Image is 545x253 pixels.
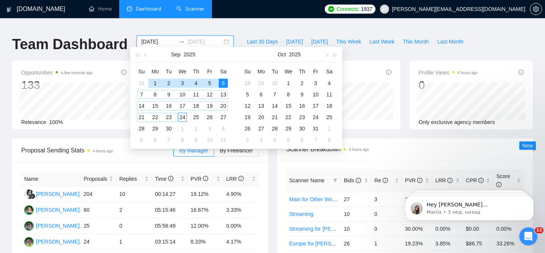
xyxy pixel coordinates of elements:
td: 2025-10-12 [241,100,254,112]
td: 2025-09-18 [189,100,203,112]
div: 2 [297,79,307,88]
a: YT[PERSON_NAME] [24,238,79,244]
td: 2025-10-27 [254,123,268,134]
div: 30 [164,124,173,133]
div: 25 [192,113,201,122]
div: 26 [205,113,214,122]
button: setting [530,3,542,15]
td: 2025-09-29 [254,78,268,89]
td: 2025-10-13 [254,100,268,112]
td: 2025-10-16 [295,100,309,112]
td: 0 [371,206,402,221]
div: 25 [325,113,334,122]
iframe: Intercom live chat [519,227,537,245]
td: 2025-10-22 [282,112,295,123]
p: Message from Mariia, sent 3 нед. назад [33,29,131,36]
div: 12 [205,90,214,99]
span: By Freelancer [220,147,253,154]
span: New [522,143,533,149]
td: 2025-11-02 [241,134,254,146]
td: 2025-08-31 [135,78,148,89]
a: setting [530,6,542,12]
td: 2025-10-08 [176,134,189,146]
div: 6 [219,79,228,88]
td: 4.90% [223,186,259,202]
span: LRR [226,176,244,182]
div: 24 [311,113,320,122]
img: GB [24,189,34,199]
td: 3 [371,192,402,206]
div: 31 [137,79,146,88]
div: 7 [137,90,146,99]
th: Proposals [81,172,116,186]
td: 2025-09-14 [135,100,148,112]
span: info-circle [478,178,484,183]
button: Last 30 Days [243,36,282,48]
div: 18 [192,101,201,110]
div: 16 [164,101,173,110]
div: 30 [270,79,279,88]
span: info-circle [386,70,391,75]
span: Profile Views [419,68,478,77]
td: 2025-10-01 [282,78,295,89]
td: 2025-09-12 [203,89,216,100]
time: 4 hours ago [93,149,113,153]
div: 8 [284,90,293,99]
td: 2025-09-09 [162,89,176,100]
td: 2025-10-15 [282,100,295,112]
span: Only exclusive agency members [419,119,495,125]
div: 5 [243,90,252,99]
td: 2025-11-04 [268,134,282,146]
td: 16.67% [188,202,223,218]
td: 2025-11-07 [309,134,322,146]
td: 2025-09-20 [216,100,230,112]
td: 2025-09-21 [135,112,148,123]
div: 10 [311,90,320,99]
div: 22 [151,113,160,122]
div: 8 [178,135,187,144]
div: message notification from Mariia, 3 нед. назад. Hey alexbuhai@natife.com, Looks like your Upwork ... [11,16,140,41]
th: Su [241,65,254,78]
div: 21 [270,113,279,122]
div: 4 [219,124,228,133]
th: Sa [216,65,230,78]
span: info-circle [168,176,173,181]
span: info-circle [417,178,422,183]
span: 12 [535,227,543,233]
button: This Month [399,36,433,48]
td: 2025-11-08 [322,134,336,146]
td: 2025-10-02 [295,78,309,89]
a: Streaming [289,211,313,217]
div: 4 [325,79,334,88]
td: 2025-09-01 [148,78,162,89]
td: 2025-10-04 [322,78,336,89]
td: 60 [81,202,116,218]
div: 10 [178,90,187,99]
div: 6 [297,135,307,144]
img: H [24,205,34,215]
span: dashboard [127,6,132,11]
div: 30 [297,124,307,133]
td: 2025-10-19 [241,112,254,123]
td: 2025-10-07 [162,134,176,146]
div: 19 [243,113,252,122]
img: YZ [24,221,34,231]
td: 3.33% [223,202,259,218]
div: 22 [284,113,293,122]
th: Th [295,65,309,78]
div: 23 [297,113,307,122]
td: 2025-10-17 [309,100,322,112]
td: 2025-09-16 [162,100,176,112]
td: 2025-10-10 [309,89,322,100]
div: 27 [257,124,266,133]
span: Last Week [369,37,394,46]
td: 2025-11-03 [254,134,268,146]
span: 1937 [361,5,372,13]
span: Dashboard [136,6,161,12]
a: YZ[PERSON_NAME] [24,222,79,228]
span: Last 30 Days [247,37,278,46]
button: Oct [278,47,286,62]
input: End date [188,37,222,46]
td: 2025-09-27 [216,112,230,123]
td: 2025-09-30 [162,123,176,134]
